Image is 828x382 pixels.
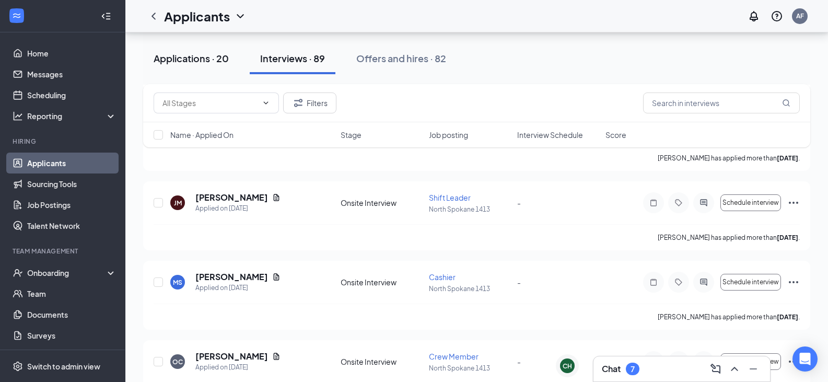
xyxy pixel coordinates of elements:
h5: [PERSON_NAME] [195,192,268,203]
a: Messages [27,64,116,85]
div: Reporting [27,111,117,121]
svg: Collapse [101,11,111,21]
div: Onsite Interview [341,277,423,287]
svg: WorkstreamLogo [11,10,22,21]
p: North Spokane 1413 [429,284,511,293]
div: Hiring [13,137,114,146]
svg: Document [272,352,281,361]
h5: [PERSON_NAME] [195,351,268,362]
svg: Document [272,193,281,202]
span: - [517,277,521,287]
h1: Applicants [164,7,230,25]
a: Talent Network [27,215,116,236]
svg: Tag [672,278,685,286]
a: Job Postings [27,194,116,215]
svg: Settings [13,361,23,372]
a: Documents [27,304,116,325]
div: OC [172,357,183,366]
div: JM [174,199,182,207]
b: [DATE] [777,154,798,162]
input: Search in interviews [643,92,800,113]
div: Applied on [DATE] [195,362,281,373]
div: Applications · 20 [154,52,229,65]
span: Job posting [429,130,468,140]
svg: Ellipses [787,355,800,368]
span: Shift Leader [429,193,471,202]
svg: Note [647,199,660,207]
span: Schedule interview [722,279,779,286]
button: ComposeMessage [707,361,724,377]
div: Switch to admin view [27,361,100,372]
div: Interviews · 89 [260,52,325,65]
svg: Tag [672,199,685,207]
span: - [517,357,521,366]
b: [DATE] [777,234,798,241]
a: Sourcing Tools [27,173,116,194]
a: Team [27,283,116,304]
div: AF [796,11,804,20]
div: Team Management [13,247,114,256]
svg: ComposeMessage [709,363,722,375]
div: MS [173,278,182,287]
span: Schedule interview [722,199,779,206]
p: North Spokane 1413 [429,205,511,214]
svg: ActiveChat [697,278,710,286]
a: Home [27,43,116,64]
div: CH [563,362,572,371]
button: Minimize [745,361,762,377]
svg: Filter [292,97,305,109]
svg: Analysis [13,111,23,121]
h3: Chat [602,363,621,375]
div: Offers and hires · 82 [356,52,446,65]
div: 7 [631,365,635,374]
svg: ChevronLeft [147,10,160,22]
svg: Ellipses [787,196,800,209]
div: Onsite Interview [341,198,423,208]
div: Applied on [DATE] [195,283,281,293]
svg: ChevronUp [728,363,741,375]
button: Schedule interview [720,274,781,291]
p: [PERSON_NAME] has applied more than . [658,233,800,242]
svg: MagnifyingGlass [782,99,790,107]
p: North Spokane 1413 [429,364,511,373]
span: Cashier [429,272,456,282]
a: Applicants [27,153,116,173]
svg: ChevronDown [234,10,247,22]
svg: Ellipses [787,276,800,288]
span: Name · Applied On [170,130,234,140]
svg: ChevronDown [262,99,270,107]
b: [DATE] [777,313,798,321]
div: Open Intercom Messenger [792,346,818,372]
p: [PERSON_NAME] has applied more than . [658,154,800,163]
p: [PERSON_NAME] has applied more than . [658,312,800,321]
span: Score [605,130,626,140]
svg: Note [647,278,660,286]
svg: Notifications [748,10,760,22]
svg: Document [272,273,281,281]
button: Filter Filters [283,92,336,113]
span: - [517,198,521,207]
svg: ActiveChat [697,199,710,207]
svg: Minimize [747,363,760,375]
button: Schedule interview [720,353,781,370]
button: ChevronUp [726,361,743,377]
h5: [PERSON_NAME] [195,271,268,283]
div: Onsite Interview [341,356,423,367]
input: All Stages [162,97,258,109]
div: Applied on [DATE] [195,203,281,214]
svg: QuestionInfo [771,10,783,22]
a: Surveys [27,325,116,346]
button: Schedule interview [720,194,781,211]
svg: UserCheck [13,268,23,278]
span: Stage [341,130,361,140]
span: Crew Member [429,352,479,361]
span: Interview Schedule [517,130,583,140]
div: Onboarding [27,268,108,278]
a: Scheduling [27,85,116,106]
